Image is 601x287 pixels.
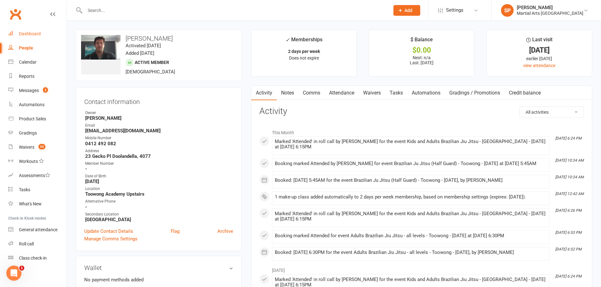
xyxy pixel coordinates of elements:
input: Search... [83,6,385,15]
div: Tasks [19,187,30,192]
a: What's New [8,197,67,211]
div: Marked 'Attended' in roll call by [PERSON_NAME] for the event Kids and Adults Brazilian Jiu Jitsu... [275,139,546,150]
a: Roll call [8,237,67,251]
a: Calendar [8,55,67,69]
i: [DATE] 6:24 PM [555,274,581,278]
a: Reports [8,69,67,83]
div: Roll call [19,241,34,246]
i: [DATE] 6:52 PM [555,247,581,251]
a: Waivers 55 [8,140,67,154]
a: Class kiosk mode [8,251,67,265]
li: No payment methods added [84,276,233,284]
div: [DATE] [492,47,586,54]
a: Tasks [385,86,407,100]
a: Credit balance [504,86,545,100]
a: Assessments [8,169,67,183]
strong: - [85,204,233,210]
div: Booking marked Attended for event Adults Brazilian Jiu Jitsu - all levels - Toowong - [DATE] at [... [275,233,546,238]
span: Active member [135,60,169,65]
a: Archive [217,227,233,235]
i: ✓ [286,37,290,43]
span: [DEMOGRAPHIC_DATA] [126,69,175,75]
a: Manage Comms Settings [84,235,138,243]
i: [DATE] 10:34 AM [555,158,584,163]
div: [PERSON_NAME] [517,5,583,10]
div: Mobile Number [85,135,233,141]
div: Owner [85,110,233,116]
a: Gradings [8,126,67,140]
div: People [19,45,33,50]
strong: [DATE] [85,179,233,184]
div: Booked: [DATE] 5:45AM for the event Brazilian Ju Jitsu (Half Guard) - Toowong - [DATE], by [PERSO... [275,178,546,183]
a: Product Sales [8,112,67,126]
span: 3 [43,87,48,93]
a: Workouts [8,154,67,169]
strong: [PERSON_NAME] [85,115,233,121]
div: Product Sales [19,116,46,121]
div: $0.00 [375,47,468,54]
div: Marked 'Attended' in roll call by [PERSON_NAME] for the event Kids and Adults Brazilian Jiu Jitsu... [275,211,546,222]
strong: 23 Gecko Pl Doolandella, 4077 [85,153,233,159]
a: Comms [298,86,325,100]
h3: Contact information [84,96,233,105]
a: Automations [8,98,67,112]
button: Add [393,5,420,16]
strong: [GEOGRAPHIC_DATA] [85,217,233,222]
div: 1 make-up class added automatically to 2 days per week membership, based on membership settings (... [275,194,546,200]
time: Activated [DATE] [126,43,161,49]
div: What's New [19,201,42,206]
div: Alternative Phone [85,198,233,204]
div: Date of Birth [85,173,233,179]
span: Settings [446,3,463,17]
div: Address [85,148,233,154]
div: Assessments [19,173,50,178]
iframe: Intercom live chat [6,266,21,281]
span: 55 [38,144,45,149]
i: [DATE] 6:26 PM [555,208,581,213]
div: Dashboard [19,31,41,36]
div: $ Balance [410,36,433,47]
div: Class check-in [19,255,47,261]
div: Messages [19,88,39,93]
a: Activity [251,86,277,100]
strong: 0412 492 082 [85,141,233,146]
a: Update Contact Details [84,227,133,235]
div: Booking marked Attended by [PERSON_NAME] for event Brazilian Ju Jitsu (Half Guard) - Toowong - [D... [275,161,546,166]
div: General attendance [19,227,57,232]
div: Gradings [19,130,37,135]
div: Waivers [19,145,34,150]
p: Next: n/a Last: [DATE] [375,55,468,65]
a: Flag [171,227,180,235]
div: SP [501,4,514,17]
div: Workouts [19,159,38,164]
div: Last visit [526,36,552,47]
img: image1558303533.png [81,35,121,60]
strong: Toowong Academy Upstairs [85,191,233,197]
a: Dashboard [8,27,67,41]
div: Calendar [19,60,37,65]
a: General attendance kiosk mode [8,223,67,237]
i: [DATE] 12:42 AM [555,192,584,196]
li: [DATE] [259,264,584,274]
a: People [8,41,67,55]
div: Location [85,186,233,192]
h3: [PERSON_NAME] [81,35,236,42]
span: Does not expire [289,55,319,60]
div: Member Number [85,161,233,167]
h3: Wallet [84,264,233,271]
h3: Activity [259,106,584,116]
strong: [EMAIL_ADDRESS][DOMAIN_NAME] [85,128,233,134]
li: This Month [259,126,584,136]
i: [DATE] 6:24 PM [555,136,581,141]
div: Memberships [286,36,322,47]
div: earlier [DATE] [492,55,586,62]
div: Automations [19,102,44,107]
a: view attendance [523,63,555,68]
a: Clubworx [8,6,23,22]
div: Secondary Location [85,211,233,217]
time: Added [DATE] [126,50,154,56]
span: Add [404,8,412,13]
a: Waivers [359,86,385,100]
a: Notes [277,86,298,100]
div: Booked: [DATE] 6:30PM for the event Adults Brazilian Jiu Jitsu - all levels - Toowong - [DATE], b... [275,250,546,255]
